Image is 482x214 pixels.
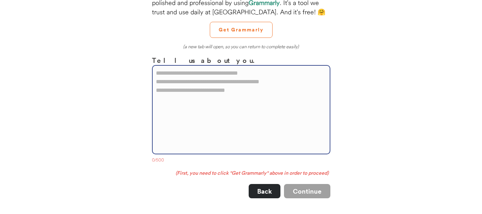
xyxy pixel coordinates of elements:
[284,184,330,198] button: Continue
[152,170,330,177] div: (First, you need to click "Get Grammarly" above in order to proceed)
[152,157,330,164] div: 0/500
[249,184,280,198] button: Back
[152,55,330,65] h3: Tell us about you.
[210,22,273,38] button: Get Grammarly
[183,44,299,49] em: (a new tab will open, so you can return to complete easily)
